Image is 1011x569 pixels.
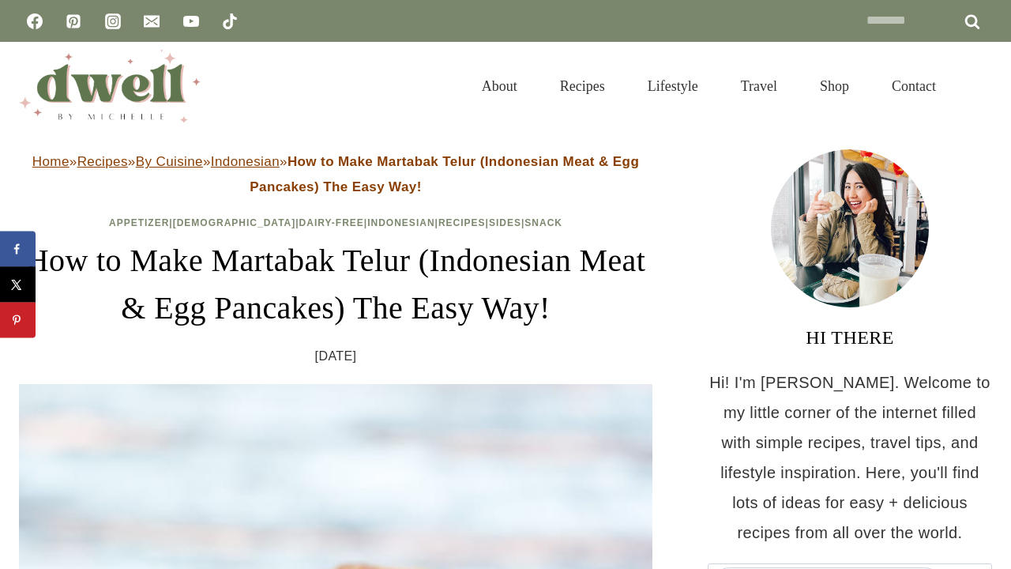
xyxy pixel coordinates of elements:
p: Hi! I'm [PERSON_NAME]. Welcome to my little corner of the internet filled with simple recipes, tr... [708,367,992,548]
a: Dairy-Free [299,217,364,228]
nav: Primary Navigation [460,58,957,114]
a: Indonesian [211,154,280,169]
a: By Cuisine [136,154,203,169]
a: Facebook [19,6,51,37]
a: YouTube [175,6,207,37]
a: Lifestyle [626,58,720,114]
img: DWELL by michelle [19,50,201,122]
a: Recipes [539,58,626,114]
a: Recipes [77,154,128,169]
a: Sides [489,217,521,228]
a: Contact [870,58,957,114]
a: Indonesian [367,217,434,228]
strong: How to Make Martabak Telur (Indonesian Meat & Egg Pancakes) The Easy Way! [250,154,639,194]
button: View Search Form [965,73,992,100]
a: Pinterest [58,6,89,37]
h3: HI THERE [708,323,992,352]
a: Email [136,6,167,37]
a: Appetizer [109,217,169,228]
span: » » » » [32,154,639,194]
a: Shop [799,58,870,114]
a: [DEMOGRAPHIC_DATA] [173,217,296,228]
a: Snack [524,217,562,228]
a: Travel [720,58,799,114]
a: About [460,58,539,114]
a: Instagram [97,6,129,37]
time: [DATE] [315,345,357,368]
a: TikTok [214,6,246,37]
span: | | | | | | [109,217,562,228]
a: Home [32,154,70,169]
h1: How to Make Martabak Telur (Indonesian Meat & Egg Pancakes) The Easy Way! [19,237,652,332]
a: Recipes [438,217,486,228]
